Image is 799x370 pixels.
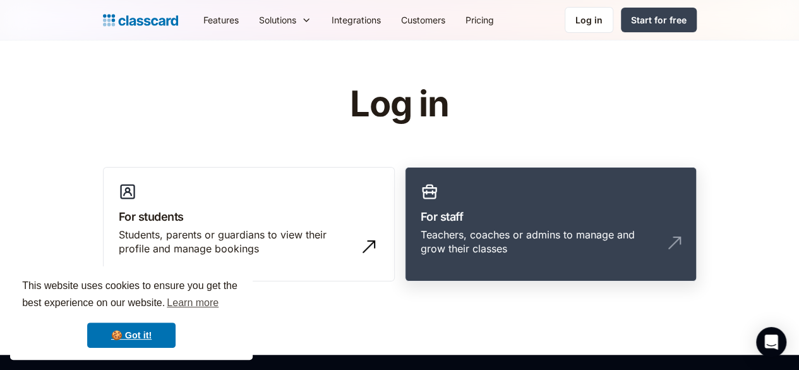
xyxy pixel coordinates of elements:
[103,11,178,29] a: Logo
[193,6,249,34] a: Features
[259,13,296,27] div: Solutions
[756,327,786,357] div: Open Intercom Messenger
[165,293,220,312] a: learn more about cookies
[575,13,603,27] div: Log in
[421,228,656,256] div: Teachers, coaches or admins to manage and grow their classes
[391,6,455,34] a: Customers
[87,323,176,348] a: dismiss cookie message
[455,6,504,34] a: Pricing
[22,278,241,312] span: This website uses cookies to ensure you get the best experience on our website.
[249,6,321,34] div: Solutions
[119,208,379,225] h3: For students
[119,228,354,256] div: Students, parents or guardians to view their profile and manage bookings
[621,8,697,32] a: Start for free
[631,13,687,27] div: Start for free
[421,208,681,225] h3: For staff
[103,167,395,282] a: For studentsStudents, parents or guardians to view their profile and manage bookings
[10,266,253,360] div: cookieconsent
[565,7,613,33] a: Log in
[405,167,697,282] a: For staffTeachers, coaches or admins to manage and grow their classes
[199,85,600,124] h1: Log in
[321,6,391,34] a: Integrations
